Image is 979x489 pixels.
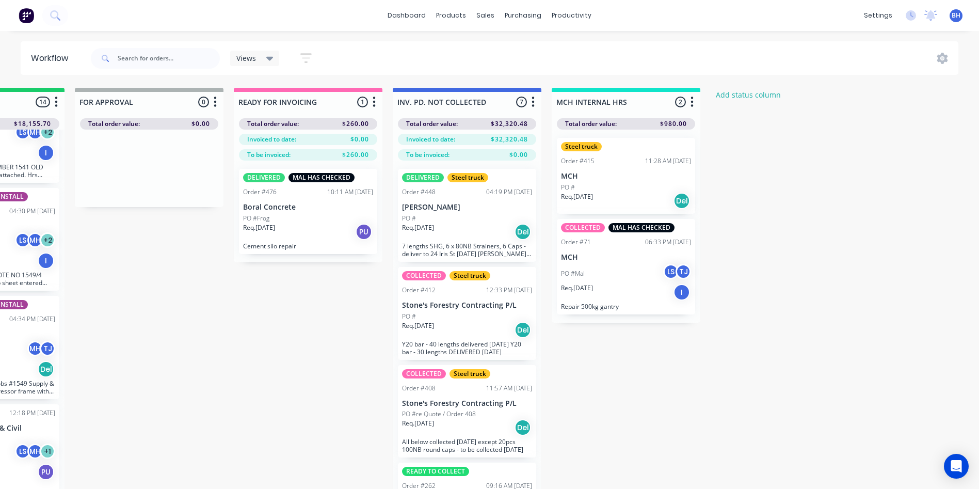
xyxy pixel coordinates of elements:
[859,8,897,23] div: settings
[402,419,434,428] p: Req. [DATE]
[515,322,531,338] div: Del
[243,242,373,250] p: Cement silo repair
[515,419,531,436] div: Del
[15,444,30,459] div: LS
[14,119,51,129] span: $18,155.70
[561,283,593,293] p: Req. [DATE]
[398,267,536,360] div: COLLECTEDSteel truckOrder #41212:33 PM [DATE]Stone's Forestry Contracting P/LPO #Req.[DATE]DelY20...
[557,138,695,214] div: Steel truckOrder #41511:28 AM [DATE]MCHPO #Req.[DATE]Del
[509,150,528,160] span: $0.00
[402,173,444,182] div: DELIVERED
[398,365,536,458] div: COLLECTEDSteel truckOrder #40811:57 AM [DATE]Stone's Forestry Contracting P/LPO #re Quote / Order...
[27,341,43,356] div: MH
[38,253,54,269] div: I
[236,53,256,64] span: Views
[561,223,605,232] div: COLLECTED
[402,286,436,295] div: Order #412
[247,150,291,160] span: To be invoiced:
[561,253,691,262] p: MCH
[406,150,450,160] span: To be invoiced:
[9,207,55,216] div: 04:30 PM [DATE]
[402,467,469,476] div: READY TO COLLECT
[382,8,431,23] a: dashboard
[40,232,55,248] div: + 2
[288,173,355,182] div: MAL HAS CHECKED
[9,408,55,418] div: 12:18 PM [DATE]
[15,124,30,140] div: LS
[402,187,436,197] div: Order #448
[402,369,446,378] div: COLLECTED
[402,301,532,310] p: Stone's Forestry Contracting P/L
[491,135,528,144] span: $32,320.48
[450,369,490,378] div: Steel truck
[447,173,488,182] div: Steel truck
[402,312,416,321] p: PO #
[402,438,532,453] p: All below collected [DATE] except 20pcs 100NB round caps - to be collected [DATE]
[342,150,369,160] span: $260.00
[402,399,532,408] p: Stone's Forestry Contracting P/L
[491,119,528,129] span: $32,320.48
[118,48,220,69] input: Search for orders...
[952,11,960,20] span: BH
[191,119,210,129] span: $0.00
[500,8,547,23] div: purchasing
[565,119,617,129] span: Total order value:
[356,224,372,240] div: PU
[40,341,55,356] div: TJ
[27,232,43,248] div: MH
[27,124,43,140] div: MH
[660,119,687,129] span: $980.00
[486,286,532,295] div: 12:33 PM [DATE]
[402,384,436,393] div: Order #408
[398,169,536,262] div: DELIVEREDSteel truckOrder #44804:19 PM [DATE][PERSON_NAME]PO #Req.[DATE]Del7 lengths SHG, 6 x 80N...
[327,187,373,197] div: 10:11 AM [DATE]
[561,192,593,201] p: Req. [DATE]
[515,224,531,240] div: Del
[243,223,275,232] p: Req. [DATE]
[944,454,969,479] div: Open Intercom Messenger
[247,119,299,129] span: Total order value:
[450,271,490,280] div: Steel truck
[27,444,43,459] div: MH
[471,8,500,23] div: sales
[247,135,296,144] span: Invoiced to date:
[243,214,269,223] p: PO #Frog
[40,124,55,140] div: + 2
[402,271,446,280] div: COLLECTED
[561,303,691,310] p: Repair 500kg gantry
[243,203,373,212] p: Boral Concrete
[557,219,695,314] div: COLLECTEDMAL HAS CHECKEDOrder #7106:33 PM [DATE]MCHPO #MalLSTJReq.[DATE]IRepair 500kg gantry
[645,238,691,247] div: 06:33 PM [DATE]
[645,156,691,166] div: 11:28 AM [DATE]
[406,135,455,144] span: Invoiced to date:
[88,119,140,129] span: Total order value:
[673,284,690,301] div: I
[561,238,591,247] div: Order #71
[402,242,532,258] p: 7 lengths SHG, 6 x 80NB Strainers, 6 Caps - deliver to 24 Iris St [DATE] [PERSON_NAME] & Screws d...
[402,214,416,223] p: PO #
[711,88,787,102] button: Add status column
[402,203,532,212] p: [PERSON_NAME]
[402,223,434,232] p: Req. [DATE]
[561,183,575,192] p: PO #
[9,314,55,324] div: 04:34 PM [DATE]
[561,156,595,166] div: Order #415
[15,232,30,248] div: LS
[38,361,54,377] div: Del
[561,269,585,278] p: PO #Mal
[561,142,602,151] div: Steel truck
[31,52,73,65] div: Workflow
[38,145,54,161] div: I
[239,169,377,254] div: DELIVEREDMAL HAS CHECKEDOrder #47610:11 AM [DATE]Boral ConcretePO #FrogReq.[DATE]PUCement silo re...
[547,8,597,23] div: productivity
[663,264,679,279] div: LS
[676,264,691,279] div: TJ
[350,135,369,144] span: $0.00
[342,119,369,129] span: $260.00
[608,223,675,232] div: MAL HAS CHECKED
[431,8,471,23] div: products
[243,187,277,197] div: Order #476
[19,8,34,23] img: Factory
[673,193,690,209] div: Del
[406,119,458,129] span: Total order value:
